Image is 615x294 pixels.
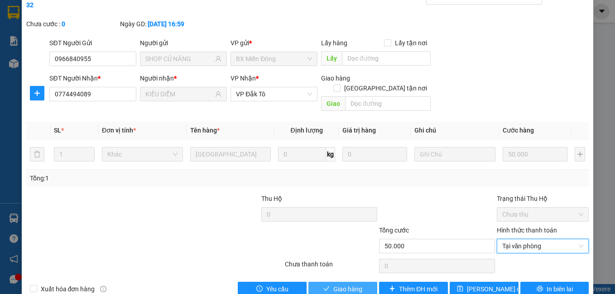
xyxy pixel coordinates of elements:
[62,20,65,28] b: 0
[333,284,362,294] span: Giao hàng
[345,96,431,111] input: Dọc đường
[321,75,350,82] span: Giao hàng
[502,239,584,253] span: Tại văn phòng
[547,284,573,294] span: In biên lai
[291,127,323,134] span: Định lượng
[457,285,463,293] span: save
[502,208,584,221] span: Chưa thu
[102,127,136,134] span: Đơn vị tính
[261,195,282,202] span: Thu Hộ
[389,285,395,293] span: plus
[537,285,543,293] span: printer
[26,19,119,29] div: Chưa cước :
[284,259,378,275] div: Chưa thanh toán
[30,173,238,183] div: Tổng: 1
[379,227,409,234] span: Tổng cước
[414,147,495,161] input: Ghi Chú
[190,127,220,134] span: Tên hàng
[342,127,376,134] span: Giá trị hàng
[497,194,589,204] div: Trạng thái Thu Hộ
[140,73,227,83] div: Người nhận
[256,285,263,293] span: exclamation-circle
[342,51,431,66] input: Dọc đường
[411,122,499,139] th: Ghi chú
[503,147,567,161] input: 0
[575,147,585,161] button: plus
[326,147,335,161] span: kg
[49,38,136,48] div: SĐT Người Gửi
[140,38,227,48] div: Người gửi
[100,286,106,292] span: info-circle
[148,20,184,28] b: [DATE] 16:59
[30,90,44,97] span: plus
[215,91,221,97] span: user
[391,38,431,48] span: Lấy tận nơi
[266,284,288,294] span: Yêu cầu
[497,227,557,234] label: Hình thức thanh toán
[341,83,431,93] span: [GEOGRAPHIC_DATA] tận nơi
[236,87,312,101] span: VP Đắk Tô
[323,285,330,293] span: check
[30,147,44,161] button: delete
[321,51,342,66] span: Lấy
[236,52,312,66] span: BX Miền Đông
[399,284,437,294] span: Thêm ĐH mới
[54,127,61,134] span: SL
[467,284,553,294] span: [PERSON_NAME] chuyển hoàn
[190,147,271,161] input: VD: Bàn, Ghế
[231,38,317,48] div: VP gửi
[342,147,407,161] input: 0
[145,89,213,99] input: Tên người nhận
[145,54,213,64] input: Tên người gửi
[37,284,99,294] span: Xuất hóa đơn hàng
[49,73,136,83] div: SĐT Người Nhận
[321,39,347,47] span: Lấy hàng
[30,86,44,100] button: plus
[107,147,178,161] span: Khác
[321,96,345,111] span: Giao
[120,19,212,29] div: Ngày GD:
[231,75,256,82] span: VP Nhận
[215,56,221,62] span: user
[503,127,534,134] span: Cước hàng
